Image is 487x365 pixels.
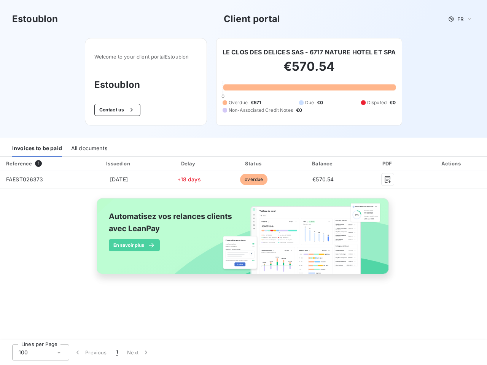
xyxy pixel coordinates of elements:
span: Non-Associated Credit Notes [229,107,293,114]
span: €571 [251,99,261,106]
span: 0 [221,93,224,99]
div: Status [222,160,285,167]
span: €570.54 [312,176,334,182]
h3: Client portal [224,12,280,26]
div: Delay [159,160,219,167]
img: banner [90,194,397,287]
span: +18 days [177,176,201,182]
span: Disputed [367,99,387,106]
button: 1 [111,344,123,360]
div: Reference [6,160,32,167]
span: €0 [317,99,323,106]
div: Invoices to be paid [12,141,62,157]
span: Overdue [229,99,248,106]
span: €0 [390,99,396,106]
span: [DATE] [110,176,128,182]
span: 1 [116,349,118,356]
h2: €570.54 [223,59,396,82]
div: Balance [289,160,358,167]
h3: Estoublon [94,78,197,92]
div: PDF [361,160,415,167]
h3: Estoublon [12,12,58,26]
div: Issued on [82,160,156,167]
div: All documents [71,141,107,157]
span: Welcome to your client portal Estoublon [94,54,197,60]
span: FR [457,16,463,22]
div: Actions [418,160,485,167]
h6: LE CLOS DES DELICES SAS - 6717 NATURE HOTEL ET SPA [223,48,396,57]
button: Previous [69,344,111,360]
button: Next [123,344,154,360]
span: 100 [19,349,28,356]
span: Due [305,99,314,106]
button: Contact us [94,104,140,116]
span: FAEST026373 [6,176,43,182]
span: 1 [35,160,42,167]
span: €0 [296,107,302,114]
span: overdue [240,174,267,185]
